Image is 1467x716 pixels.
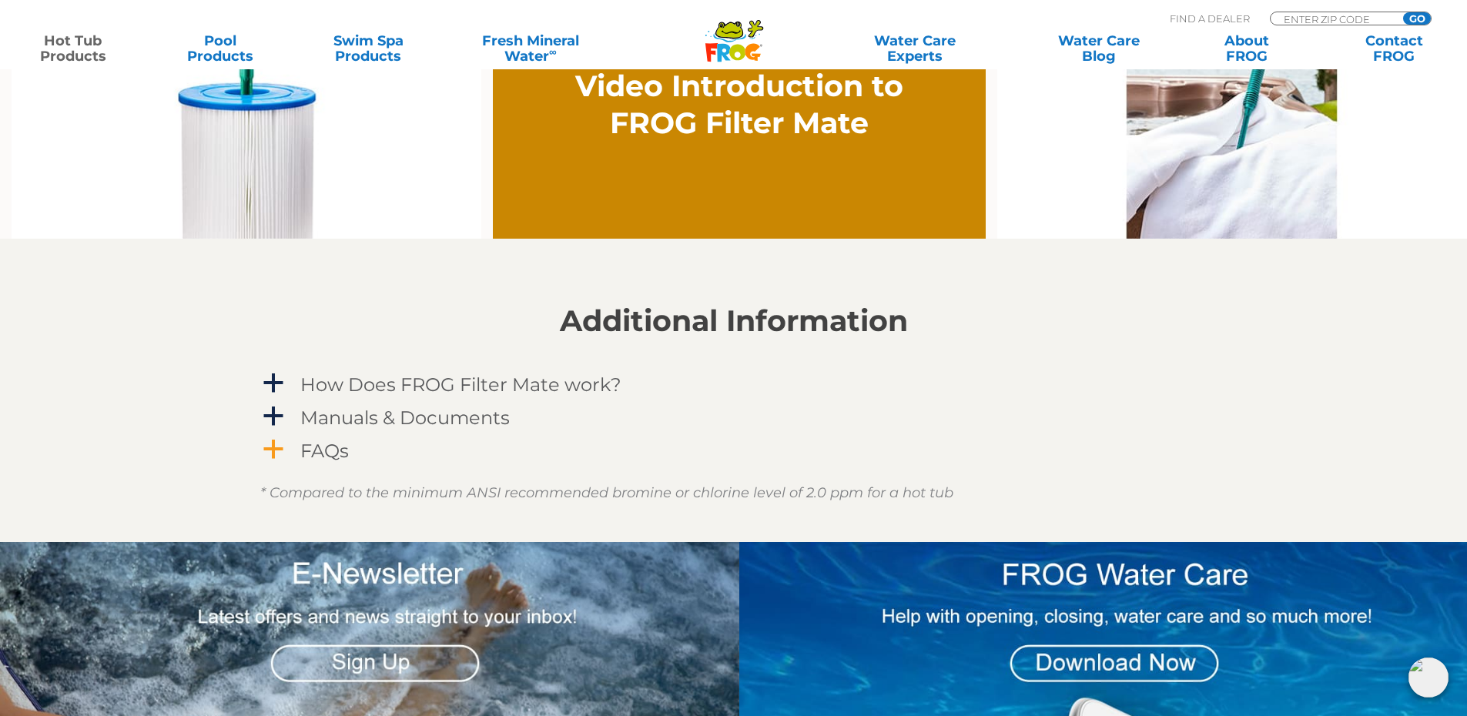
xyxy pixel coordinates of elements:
[549,45,557,58] sup: ∞
[163,33,278,64] a: PoolProducts
[1282,12,1386,25] input: Zip Code Form
[262,372,285,395] span: a
[262,405,285,428] span: a
[260,370,1207,399] a: a How Does FROG Filter Mate work?
[260,403,1207,432] a: a Manuals & Documents
[1403,12,1431,25] input: GO
[1170,12,1250,25] p: Find A Dealer
[1189,33,1304,64] a: AboutFROG
[458,33,602,64] a: Fresh MineralWater∞
[300,374,621,395] h4: How Does FROG Filter Mate work?
[300,407,510,428] h4: Manuals & Documents
[260,484,953,501] em: * Compared to the minimum ANSI recommended bromine or chlorine level of 2.0 ppm for a hot tub
[1408,657,1449,698] img: openIcon
[567,68,912,142] h2: Video Introduction to FROG Filter Mate
[260,304,1207,338] h2: Additional Information
[262,438,285,461] span: a
[260,437,1207,465] a: a FAQs
[1337,33,1452,64] a: ContactFROG
[15,33,130,64] a: Hot TubProducts
[822,33,1008,64] a: Water CareExperts
[311,33,426,64] a: Swim SpaProducts
[300,440,349,461] h4: FAQs
[1041,33,1156,64] a: Water CareBlog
